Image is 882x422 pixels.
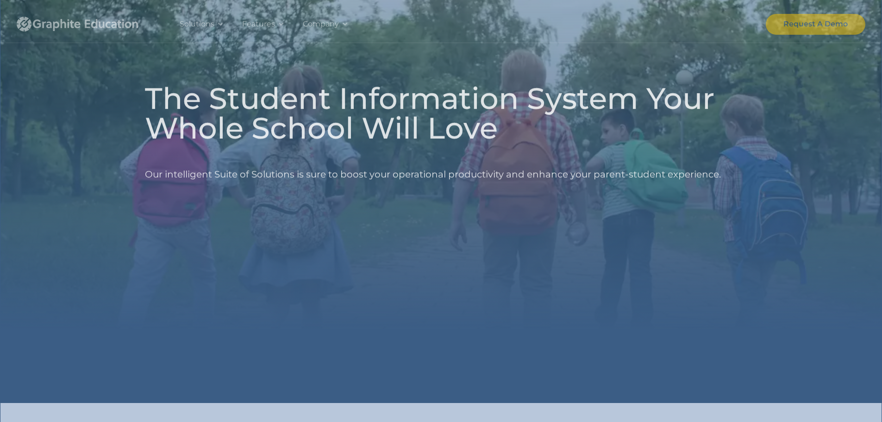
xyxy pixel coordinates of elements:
div: Company [294,6,357,43]
a: Request A Demo [766,13,865,34]
h1: The Student Information System Your Whole School Will Love [145,83,738,143]
p: Our intelligent Suite of Solutions is sure to boost your operational productivity and enhance you... [145,150,721,199]
div: Company [303,18,339,31]
div: Solutions [170,6,233,43]
a: home [17,6,156,43]
div: Features [242,18,275,31]
div: Features [233,6,294,43]
div: Request A Demo [783,18,848,31]
div: Solutions [180,18,214,31]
